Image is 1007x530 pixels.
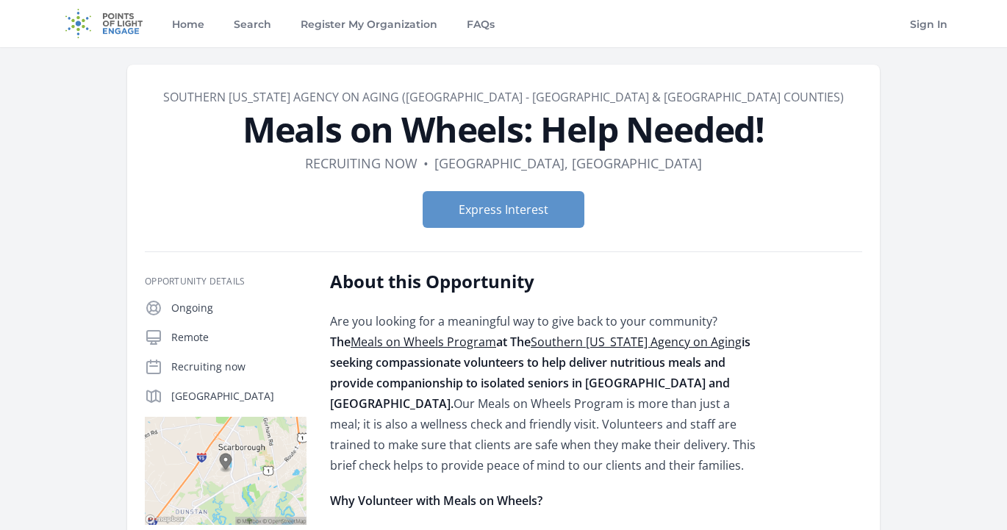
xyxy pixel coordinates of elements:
p: Recruiting now [171,359,307,374]
button: Express Interest [423,191,584,228]
h3: Opportunity Details [145,276,307,287]
a: Southern [US_STATE] Agency on Aging [531,334,742,350]
h1: Meals on Wheels: Help Needed! [145,112,862,147]
img: Map [145,417,307,525]
a: Southern [US_STATE] Agency on Aging ([GEOGRAPHIC_DATA] - [GEOGRAPHIC_DATA] & [GEOGRAPHIC_DATA] Co... [163,89,844,105]
dd: [GEOGRAPHIC_DATA], [GEOGRAPHIC_DATA] [434,153,702,173]
a: Meals on Wheels Program [351,334,496,350]
p: Are you looking for a meaningful way to give back to your community? Our Meals on Wheels Program ... [330,311,760,476]
strong: Why Volunteer with Meals on Wheels? [330,493,542,509]
p: Remote [171,330,307,345]
h2: About this Opportunity [330,270,760,293]
p: [GEOGRAPHIC_DATA] [171,389,307,404]
div: • [423,153,429,173]
dd: Recruiting now [305,153,418,173]
p: Ongoing [171,301,307,315]
strong: The at The is seeking compassionate volunteers to help deliver nutritious meals and provide compa... [330,334,750,412]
